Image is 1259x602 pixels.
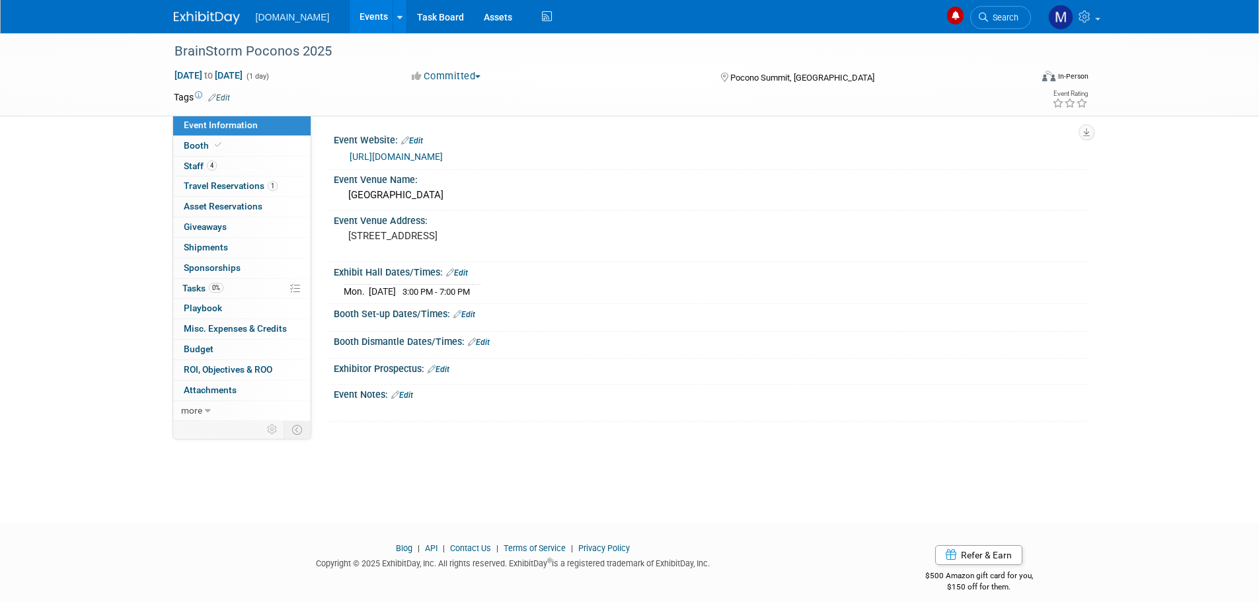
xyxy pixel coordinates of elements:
a: Misc. Expenses & Credits [173,319,311,339]
a: Edit [428,365,449,374]
span: | [414,543,423,553]
a: Terms of Service [504,543,566,553]
span: Search [988,13,1018,22]
div: Booth Dismantle Dates/Times: [334,332,1086,349]
a: Edit [468,338,490,347]
td: Tags [174,91,230,104]
span: 3:00 PM - 7:00 PM [402,287,470,297]
span: Misc. Expenses & Credits [184,323,287,334]
div: Exhibit Hall Dates/Times: [334,262,1086,280]
span: (1 day) [245,72,269,81]
td: Mon. [344,285,369,299]
a: Edit [453,310,475,319]
a: Asset Reservations [173,197,311,217]
span: 1 [268,181,278,191]
td: Personalize Event Tab Strip [261,421,284,438]
span: Event Information [184,120,258,130]
div: Event Venue Name: [334,170,1086,186]
pre: [STREET_ADDRESS] [348,230,632,242]
div: Booth Set-up Dates/Times: [334,304,1086,321]
a: Refer & Earn [935,545,1022,565]
a: Sponsorships [173,258,311,278]
i: Booth reservation complete [215,141,221,149]
td: [DATE] [369,285,396,299]
a: Privacy Policy [578,543,630,553]
div: $500 Amazon gift card for you, [872,562,1086,592]
span: to [202,70,215,81]
div: [GEOGRAPHIC_DATA] [344,185,1076,206]
div: Event Website: [334,130,1086,147]
span: Tasks [182,283,223,293]
a: Booth [173,136,311,156]
div: Event Rating [1052,91,1088,97]
img: ExhibitDay [174,11,240,24]
span: Attachments [184,385,237,395]
a: Attachments [173,381,311,400]
a: Blog [396,543,412,553]
span: | [439,543,448,553]
a: API [425,543,438,553]
a: [URL][DOMAIN_NAME] [350,151,443,162]
button: Committed [407,69,486,83]
span: Playbook [184,303,222,313]
span: Travel Reservations [184,180,278,191]
div: In-Person [1057,71,1088,81]
a: Staff4 [173,157,311,176]
a: ROI, Objectives & ROO [173,360,311,380]
a: Playbook [173,299,311,319]
div: Exhibitor Prospectus: [334,359,1086,376]
span: [DOMAIN_NAME] [256,12,330,22]
div: Event Notes: [334,385,1086,402]
div: BrainStorm Poconos 2025 [170,40,1011,63]
span: 0% [209,283,223,293]
img: Format-Inperson.png [1042,71,1055,81]
a: Giveaways [173,217,311,237]
div: $150 off for them. [872,582,1086,593]
span: Giveaways [184,221,227,232]
a: Shipments [173,238,311,258]
div: Copyright © 2025 ExhibitDay, Inc. All rights reserved. ExhibitDay is a registered trademark of Ex... [174,554,853,570]
a: Tasks0% [173,279,311,299]
a: Edit [401,136,423,145]
div: Event Format [953,69,1089,89]
span: Asset Reservations [184,201,262,211]
span: Budget [184,344,213,354]
span: 4 [207,161,217,170]
a: Edit [446,268,468,278]
span: [DATE] [DATE] [174,69,243,81]
span: more [181,405,202,416]
a: more [173,401,311,421]
div: Event Venue Address: [334,211,1086,227]
a: Travel Reservations1 [173,176,311,196]
span: | [493,543,502,553]
span: Pocono Summit, [GEOGRAPHIC_DATA] [730,73,874,83]
span: ROI, Objectives & ROO [184,364,272,375]
a: Search [970,6,1031,29]
span: Booth [184,140,224,151]
a: Edit [208,93,230,102]
a: Event Information [173,116,311,135]
span: Shipments [184,242,228,252]
a: Edit [391,391,413,400]
span: | [568,543,576,553]
span: Staff [184,161,217,171]
img: Mark Menzella [1048,5,1073,30]
a: Contact Us [450,543,491,553]
span: Sponsorships [184,262,241,273]
td: Toggle Event Tabs [284,421,311,438]
sup: ® [547,557,552,564]
a: Budget [173,340,311,359]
